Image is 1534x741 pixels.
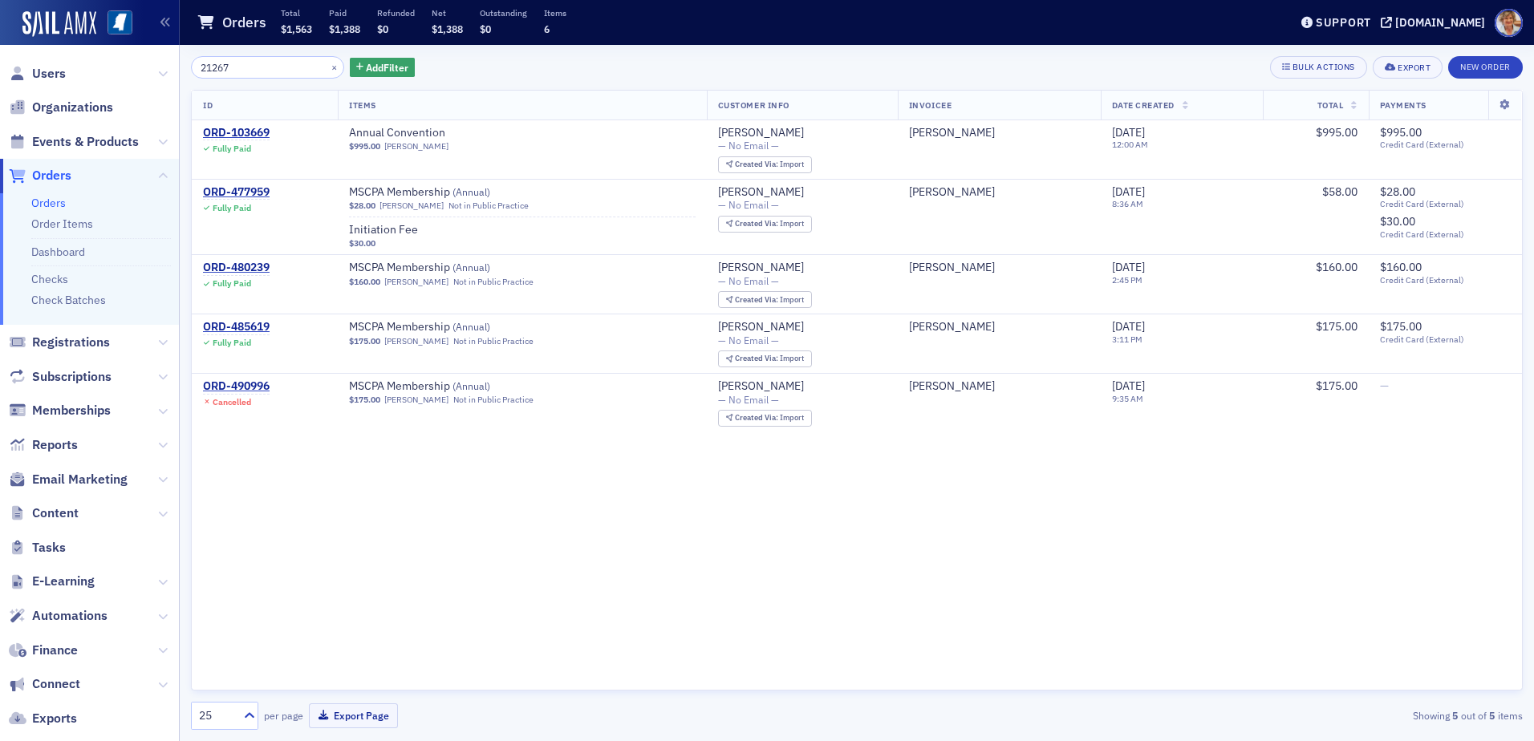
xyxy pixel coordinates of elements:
[453,395,534,405] div: Not in Public Practice
[203,99,213,111] span: ID
[9,675,80,693] a: Connect
[1112,260,1145,274] span: [DATE]
[32,167,71,184] span: Orders
[9,471,128,488] a: Email Marketing
[480,22,491,35] span: $0
[349,126,551,140] a: Annual Convention
[718,320,804,334] a: [PERSON_NAME]
[379,200,444,211] a: [PERSON_NAME]
[9,167,71,184] a: Orders
[1380,275,1511,285] span: Credit Card (External)
[191,56,344,79] input: Search…
[203,261,270,275] div: ORD-480239
[384,336,448,346] a: [PERSON_NAME]
[349,379,551,394] a: MSCPA Membership (Annual)
[480,7,527,18] p: Outstanding
[1380,184,1415,199] span: $28.00
[909,185,995,200] a: [PERSON_NAME]
[909,126,995,140] a: [PERSON_NAME]
[1112,334,1142,345] time: 3:11 PM
[349,261,551,275] span: MSCPA Membership
[329,22,360,35] span: $1,388
[32,99,113,116] span: Organizations
[31,272,68,286] a: Checks
[213,144,251,154] div: Fully Paid
[1112,125,1145,140] span: [DATE]
[718,275,779,287] span: — No Email —
[1448,59,1523,73] a: New Order
[1395,15,1485,30] div: [DOMAIN_NAME]
[349,379,551,394] span: MSCPA Membership
[31,245,85,259] a: Dashboard
[718,291,812,308] div: Created Via: Import
[213,338,251,348] div: Fully Paid
[1112,379,1145,393] span: [DATE]
[909,99,952,111] span: Invoicee
[1380,199,1511,209] span: Credit Card (External)
[9,436,78,454] a: Reports
[203,379,270,394] div: ORD-490996
[1380,379,1389,393] span: —
[735,218,780,229] span: Created Via :
[544,7,566,18] p: Items
[1495,9,1523,37] span: Profile
[9,65,66,83] a: Users
[32,504,79,522] span: Content
[909,379,995,394] div: [PERSON_NAME]
[909,185,1090,200] span: Karen Livingston
[32,642,78,659] span: Finance
[349,99,376,111] span: Items
[1398,63,1431,72] div: Export
[718,394,779,406] span: — No Email —
[350,58,416,78] button: AddFilter
[1090,708,1523,723] div: Showing out of items
[735,160,804,169] div: Import
[31,217,93,231] a: Order Items
[735,159,780,169] span: Created Via :
[349,277,380,287] span: $160.00
[309,703,398,728] button: Export Page
[718,379,804,394] div: [PERSON_NAME]
[31,196,66,210] a: Orders
[349,336,380,346] span: $175.00
[9,99,113,116] a: Organizations
[349,395,380,405] span: $175.00
[377,7,415,18] p: Refunded
[31,293,106,307] a: Check Batches
[349,320,551,334] span: MSCPA Membership
[452,185,490,198] span: ( Annual )
[22,11,96,37] img: SailAMX
[1316,15,1371,30] div: Support
[213,397,251,407] div: Cancelled
[1380,214,1415,229] span: $30.00
[32,133,139,151] span: Events & Products
[32,436,78,454] span: Reports
[384,395,448,405] a: [PERSON_NAME]
[349,141,380,152] span: $995.00
[909,320,995,334] a: [PERSON_NAME]
[32,402,111,419] span: Memberships
[1316,125,1357,140] span: $995.00
[1316,319,1357,334] span: $175.00
[735,296,804,305] div: Import
[718,350,812,367] div: Created Via: Import
[1112,319,1145,334] span: [DATE]
[1112,184,1145,199] span: [DATE]
[203,126,270,140] div: ORD-103669
[1293,63,1355,71] div: Bulk Actions
[1317,99,1344,111] span: Total
[1487,708,1498,723] strong: 5
[32,573,95,590] span: E-Learning
[1322,184,1357,199] span: $58.00
[1373,56,1443,79] button: Export
[281,7,312,18] p: Total
[735,412,780,423] span: Created Via :
[108,10,132,35] img: SailAMX
[9,334,110,351] a: Registrations
[349,320,551,334] a: MSCPA Membership (Annual)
